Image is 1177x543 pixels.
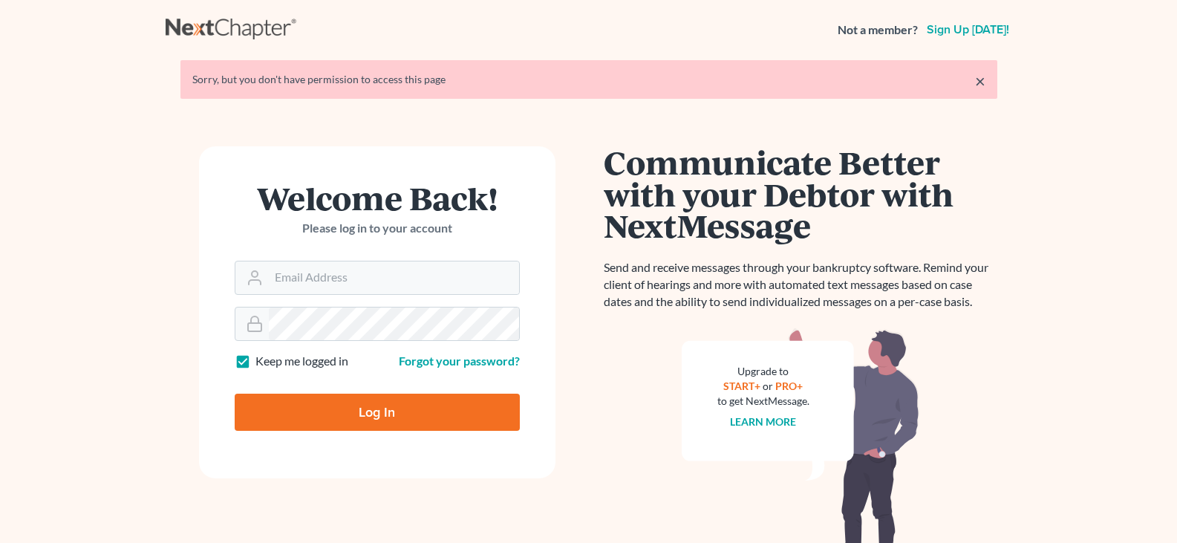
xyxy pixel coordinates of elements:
h1: Welcome Back! [235,182,520,214]
input: Log In [235,394,520,431]
div: Upgrade to [717,364,809,379]
a: Sign up [DATE]! [924,24,1012,36]
strong: Not a member? [838,22,918,39]
a: × [975,72,985,90]
a: Forgot your password? [399,354,520,368]
div: Sorry, but you don't have permission to access this page [192,72,985,87]
div: to get NextMessage. [717,394,809,409]
input: Email Address [269,261,519,294]
p: Please log in to your account [235,220,520,237]
p: Send and receive messages through your bankruptcy software. Remind your client of hearings and mo... [604,259,997,310]
a: START+ [723,380,760,392]
a: Learn more [730,415,796,428]
span: or [763,380,773,392]
label: Keep me logged in [255,353,348,370]
a: PRO+ [775,380,803,392]
h1: Communicate Better with your Debtor with NextMessage [604,146,997,241]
